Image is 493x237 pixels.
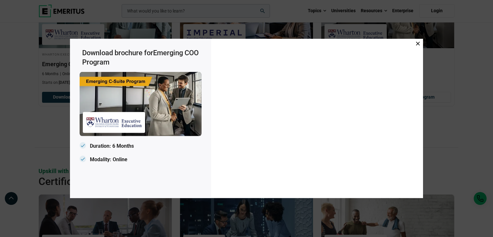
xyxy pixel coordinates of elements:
[80,141,202,151] p: Duration: 6 Months
[82,48,202,67] h3: Download brochure for
[214,42,420,193] iframe: Download Brochure
[82,49,199,66] span: Emerging COO Program
[86,115,142,130] img: Emeritus
[80,154,202,164] p: Modality: Online
[80,72,202,136] img: Emeritus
